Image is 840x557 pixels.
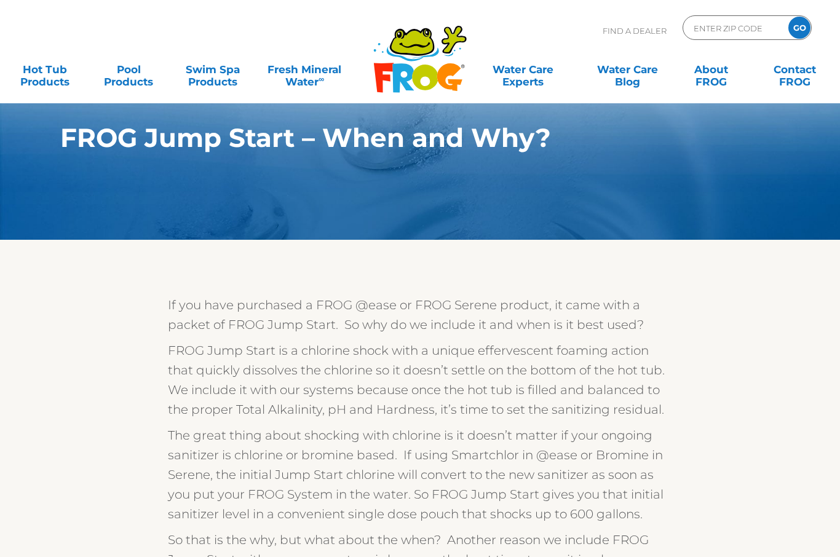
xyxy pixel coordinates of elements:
[603,15,667,46] p: Find A Dealer
[679,57,744,82] a: AboutFROG
[763,57,828,82] a: ContactFROG
[788,17,810,39] input: GO
[168,295,672,334] p: If you have purchased a FROG @ease or FROG Serene product, it came with a packet of FROG Jump Sta...
[12,57,77,82] a: Hot TubProducts
[96,57,161,82] a: PoolProducts
[692,19,775,37] input: Zip Code Form
[319,74,324,84] sup: ∞
[470,57,576,82] a: Water CareExperts
[595,57,660,82] a: Water CareBlog
[180,57,245,82] a: Swim SpaProducts
[60,123,723,152] h1: FROG Jump Start – When and Why?
[168,425,672,524] p: The great thing about shocking with chlorine is it doesn’t matter if your ongoing sanitizer is ch...
[264,57,346,82] a: Fresh MineralWater∞
[168,341,672,419] p: FROG Jump Start is a chlorine shock with a unique effervescent foaming action that quickly dissol...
